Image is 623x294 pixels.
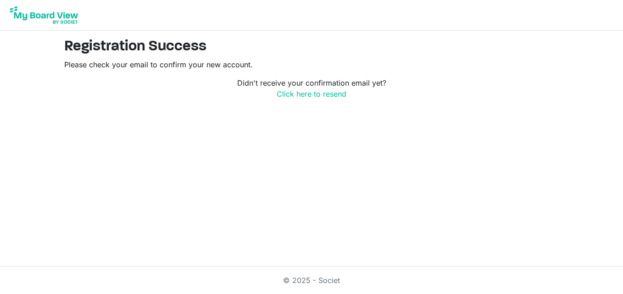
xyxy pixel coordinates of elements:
img: My Board View Logo [7,4,81,27]
a: © 2025 - Societ [283,276,340,285]
a: Click here to resend [277,89,346,98]
p: Didn't receive your confirmation email yet? [64,77,559,99]
h2: Registration Success [64,38,559,55]
p: Please check your email to confirm your new account. [64,59,559,70]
